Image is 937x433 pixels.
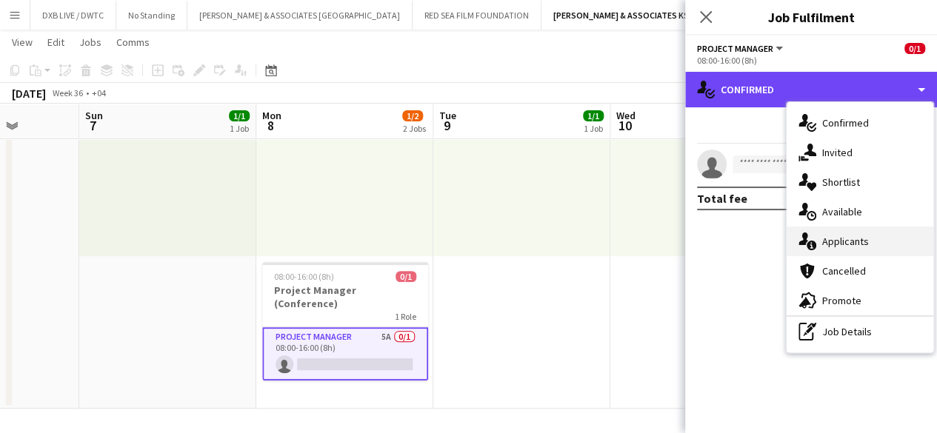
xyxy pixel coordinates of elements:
div: Confirmed [685,72,937,107]
span: 1 Role [395,311,416,322]
div: 08:00-16:00 (8h) [697,55,925,66]
h3: Project Manager (Conference) [262,283,428,310]
span: Jobs [79,36,101,49]
div: Shortlist [787,167,933,197]
span: Week 36 [49,87,86,98]
div: Job Details [787,317,933,346]
button: [PERSON_NAME] & ASSOCIATES KSA [541,1,707,30]
div: 1 Job [584,123,603,134]
button: DXB LIVE / DWTC [30,1,116,30]
div: Total fee [697,191,747,206]
span: 0/1 [904,43,925,54]
button: No Standing [116,1,187,30]
span: Wed [616,109,636,122]
div: 1 Job [230,123,249,134]
span: Edit [47,36,64,49]
span: Project Manager [697,43,773,54]
app-card-role: Project Manager5A0/108:00-16:00 (8h) [262,327,428,380]
span: 7 [83,117,103,134]
span: 8 [260,117,281,134]
span: 1/1 [583,110,604,121]
div: Invited [787,138,933,167]
button: Project Manager [697,43,785,54]
a: Edit [41,33,70,52]
div: Available [787,197,933,226]
a: Jobs [73,33,107,52]
span: Mon [262,109,281,122]
span: 10 [614,117,636,134]
span: Sun [85,109,103,122]
div: Applicants [787,226,933,256]
span: Tue [439,109,456,122]
button: [PERSON_NAME] & ASSOCIATES [GEOGRAPHIC_DATA] [187,1,413,30]
app-job-card: 08:00-16:00 (8h)0/1Project Manager (Conference)1 RoleProject Manager5A0/108:00-16:00 (8h) [262,262,428,380]
span: 9 [437,117,456,134]
h3: Job Fulfilment [685,7,937,27]
span: Comms [116,36,150,49]
span: 1/1 [229,110,250,121]
span: 0/1 [396,271,416,282]
div: Cancelled [787,256,933,286]
div: Promote [787,286,933,315]
div: 2 Jobs [403,123,426,134]
button: RED SEA FILM FOUNDATION [413,1,541,30]
a: Comms [110,33,156,52]
span: 08:00-16:00 (8h) [274,271,334,282]
div: [DATE] [12,86,46,101]
span: 1/2 [402,110,423,121]
span: View [12,36,33,49]
div: +04 [92,87,106,98]
div: Confirmed [787,108,933,138]
a: View [6,33,39,52]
